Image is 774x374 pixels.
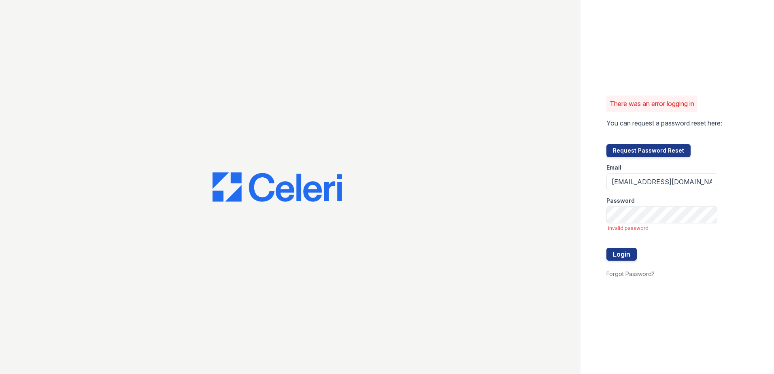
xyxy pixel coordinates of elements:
[606,270,655,277] a: Forgot Password?
[606,248,637,261] button: Login
[606,164,621,172] label: Email
[606,197,635,205] label: Password
[606,118,722,128] p: You can request a password reset here:
[213,172,342,202] img: CE_Logo_Blue-a8612792a0a2168367f1c8372b55b34899dd931a85d93a1a3d3e32e68fde9ad4.png
[606,144,691,157] button: Request Password Reset
[608,225,717,232] span: invalid password
[610,99,694,108] p: There was an error logging in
